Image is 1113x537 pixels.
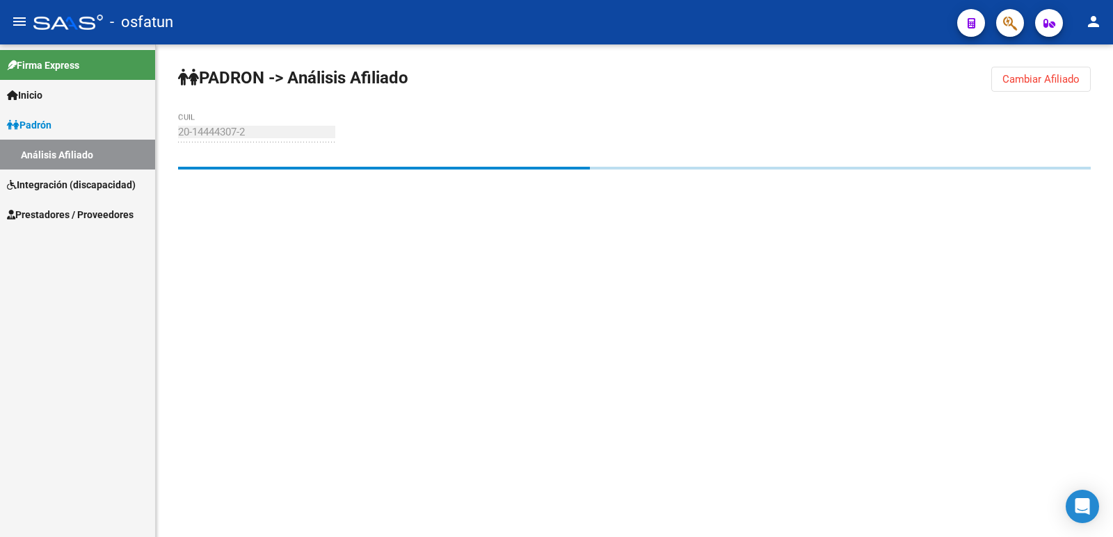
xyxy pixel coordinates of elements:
[1002,73,1080,85] span: Cambiar Afiliado
[991,67,1091,92] button: Cambiar Afiliado
[7,58,79,73] span: Firma Express
[7,207,134,222] span: Prestadores / Proveedores
[11,13,28,30] mat-icon: menu
[110,7,173,38] span: - osfatun
[1085,13,1102,30] mat-icon: person
[7,117,51,133] span: Padrón
[7,177,136,192] span: Integración (discapacidad)
[178,68,408,88] strong: PADRON -> Análisis Afiliado
[1066,490,1099,523] div: Open Intercom Messenger
[7,88,42,103] span: Inicio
